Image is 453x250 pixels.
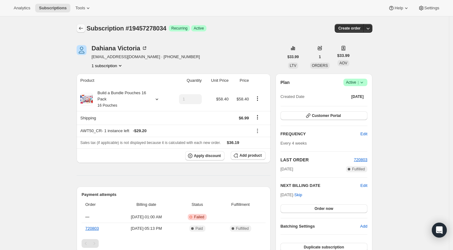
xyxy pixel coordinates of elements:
[194,26,204,31] span: Active
[360,223,367,229] span: Add
[284,53,303,61] button: $33.99
[290,63,296,68] span: LTV
[93,90,149,109] div: Build a Bundle Pouches 16 Pack
[281,79,290,86] h2: Plan
[281,157,354,163] h2: LAST ORDER
[294,192,302,198] span: Skip
[87,25,166,32] span: Subscription #19457278034
[319,54,321,59] span: 1
[236,226,249,231] span: Fulfilled
[92,54,200,60] span: [EMAIL_ADDRESS][DOMAIN_NAME] · [PHONE_NUMBER]
[290,190,306,200] button: Skip
[227,140,239,145] span: $36.19
[357,129,371,139] button: Edit
[239,116,249,120] span: $6.99
[281,111,367,120] button: Customer Portal
[92,62,123,69] button: Product actions
[385,4,413,12] button: Help
[77,74,170,87] th: Product
[281,192,302,197] span: [DATE] ·
[337,53,350,59] span: $33.99
[185,151,225,160] button: Apply discount
[80,128,249,134] div: AWT50_CR - 1 instance left
[358,80,359,85] span: |
[312,113,341,118] span: Customer Portal
[237,97,249,101] span: $58.40
[179,201,215,208] span: Status
[77,45,87,55] span: Dahiana Victoria
[314,206,333,211] span: Order now
[39,6,67,11] span: Subscriptions
[77,111,170,125] th: Shipping
[281,204,367,213] button: Order now
[82,198,116,211] th: Order
[196,226,203,231] span: Paid
[281,223,360,229] h6: Batching Settings
[82,239,266,248] nav: Pagination
[194,153,221,158] span: Apply discount
[304,245,344,250] span: Duplicate subscription
[117,201,176,208] span: Billing date
[281,94,304,100] span: Created Date
[354,157,367,163] button: 720803
[356,221,371,231] button: Add
[231,151,265,160] button: Add product
[414,4,443,12] button: Settings
[252,95,262,102] button: Product actions
[14,6,30,11] span: Analytics
[361,131,367,137] span: Edit
[219,201,262,208] span: Fulfillment
[312,63,328,68] span: ORDERS
[394,6,403,11] span: Help
[424,6,439,11] span: Settings
[82,192,266,198] h2: Payment attempts
[351,94,364,99] span: [DATE]
[281,183,361,189] h2: NEXT BILLING DATE
[80,141,221,145] span: Sales tax (if applicable) is not displayed because it is calculated with each new order.
[347,92,367,101] button: [DATE]
[432,223,447,238] div: Open Intercom Messenger
[216,97,229,101] span: $58.40
[338,26,361,31] span: Create order
[85,226,99,231] a: 720803
[335,24,364,33] button: Create order
[75,6,85,11] span: Tools
[85,215,89,219] span: ---
[204,74,230,87] th: Unit Price
[281,166,293,172] span: [DATE]
[354,157,367,162] a: 720803
[194,215,204,220] span: Failed
[77,24,85,33] button: Subscriptions
[171,26,187,31] span: Recurring
[133,128,147,134] span: - $29.20
[72,4,95,12] button: Tools
[92,45,148,51] div: Dahiana Victoria
[117,214,176,220] span: [DATE] · 01:00 AM
[10,4,34,12] button: Analytics
[252,114,262,121] button: Shipping actions
[35,4,70,12] button: Subscriptions
[287,54,299,59] span: $33.99
[346,79,365,86] span: Active
[352,167,365,172] span: Fulfilled
[117,225,176,232] span: [DATE] · 05:13 PM
[239,153,262,158] span: Add product
[230,74,251,87] th: Price
[339,61,347,65] span: AOV
[170,74,204,87] th: Quantity
[361,183,367,189] button: Edit
[281,141,307,146] span: Every 4 weeks
[315,53,325,61] button: 1
[97,103,117,108] small: 16 Pouches
[281,131,361,137] h2: FREQUENCY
